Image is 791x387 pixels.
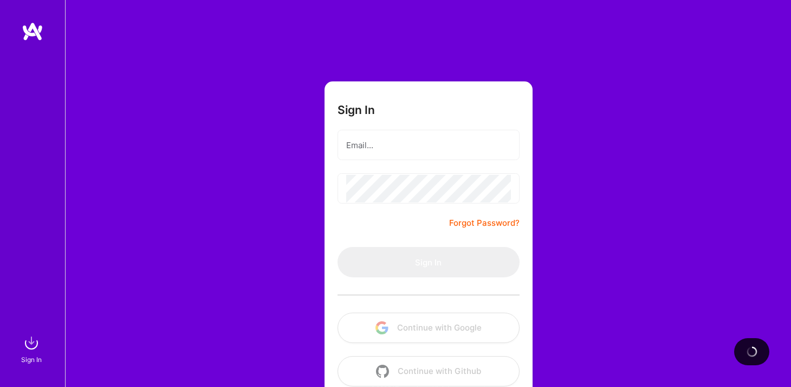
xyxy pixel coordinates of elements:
button: Continue with Google [338,313,520,343]
button: Continue with Github [338,356,520,386]
button: Sign In [338,247,520,277]
img: logo [22,22,43,41]
div: Sign In [21,354,42,365]
h3: Sign In [338,103,375,117]
img: icon [376,365,389,378]
img: loading [747,346,757,357]
a: sign inSign In [23,332,42,365]
input: Email... [346,131,511,159]
a: Forgot Password? [449,217,520,230]
img: sign in [21,332,42,354]
img: icon [375,321,388,334]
